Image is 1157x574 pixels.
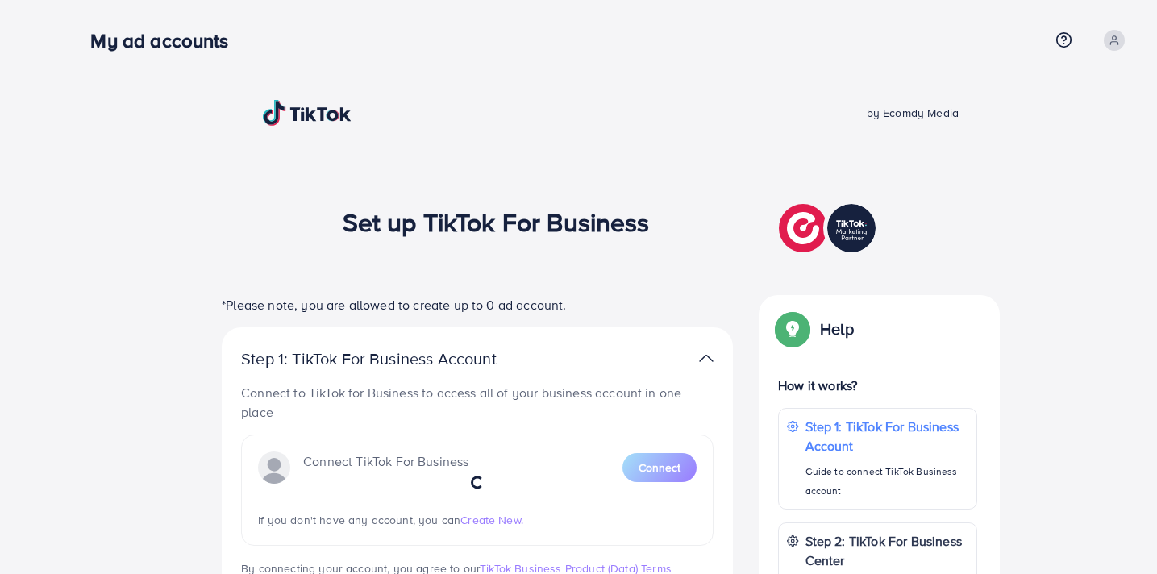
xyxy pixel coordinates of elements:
p: Help [820,319,854,339]
h1: Set up TikTok For Business [343,206,650,237]
p: Step 2: TikTok For Business Center [805,531,968,570]
img: TikTok partner [779,200,880,256]
img: TikTok partner [699,347,714,370]
p: Step 1: TikTok For Business Account [805,417,968,455]
p: *Please note, you are allowed to create up to 0 ad account. [222,295,733,314]
img: Popup guide [778,314,807,343]
p: Step 1: TikTok For Business Account [241,349,547,368]
span: by Ecomdy Media [867,105,959,121]
h3: My ad accounts [90,29,241,52]
p: How it works? [778,376,977,395]
p: Guide to connect TikTok Business account [805,462,968,501]
img: TikTok [263,100,352,126]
